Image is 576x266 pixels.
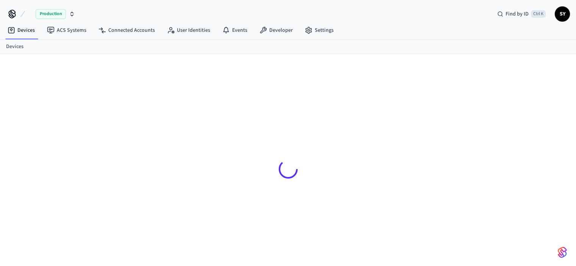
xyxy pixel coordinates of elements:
[299,23,340,37] a: Settings
[555,6,570,22] button: SY
[531,10,546,18] span: Ctrl K
[506,10,529,18] span: Find by ID
[36,9,66,19] span: Production
[2,23,41,37] a: Devices
[6,43,23,51] a: Devices
[556,7,569,21] span: SY
[92,23,161,37] a: Connected Accounts
[216,23,253,37] a: Events
[558,246,567,258] img: SeamLogoGradient.69752ec5.svg
[491,7,552,21] div: Find by IDCtrl K
[41,23,92,37] a: ACS Systems
[253,23,299,37] a: Developer
[161,23,216,37] a: User Identities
